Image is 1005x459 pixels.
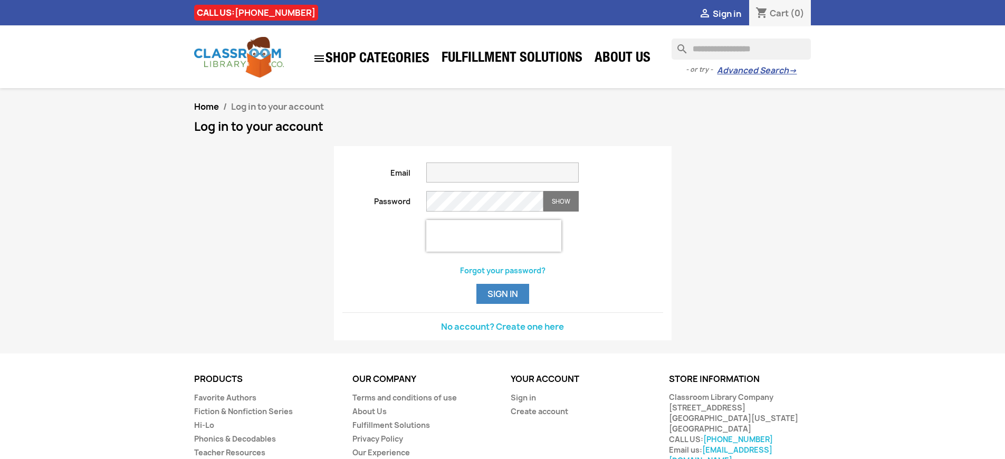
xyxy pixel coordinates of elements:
[426,220,561,252] iframe: reCAPTCHA
[352,375,495,384] p: Our company
[511,406,568,416] a: Create account
[686,64,717,75] span: - or try -
[194,434,276,444] a: Phonics & Decodables
[713,8,741,20] span: Sign in
[194,393,256,403] a: Favorite Authors
[436,49,588,70] a: Fulfillment Solutions
[308,47,435,70] a: SHOP CATEGORIES
[426,191,543,212] input: Password input
[717,65,797,76] a: Advanced Search→
[789,65,797,76] span: →
[790,7,805,19] span: (0)
[698,8,741,20] a:  Sign in
[352,447,410,457] a: Our Experience
[589,49,656,70] a: About Us
[511,373,579,385] a: Your account
[334,162,419,178] label: Email
[672,39,684,51] i: search
[543,191,579,212] button: Show
[194,447,265,457] a: Teacher Resources
[476,284,529,304] button: Sign in
[194,120,811,133] h1: Log in to your account
[703,434,773,444] a: [PHONE_NUMBER]
[460,265,545,275] a: Forgot your password?
[352,434,403,444] a: Privacy Policy
[770,7,789,19] span: Cart
[755,7,768,20] i: shopping_cart
[672,39,811,60] input: Search
[352,406,387,416] a: About Us
[194,375,337,384] p: Products
[194,420,214,430] a: Hi-Lo
[352,420,430,430] a: Fulfillment Solutions
[441,321,564,332] a: No account? Create one here
[698,8,711,21] i: 
[334,191,419,207] label: Password
[194,37,284,78] img: Classroom Library Company
[194,101,219,112] a: Home
[511,393,536,403] a: Sign in
[235,7,315,18] a: [PHONE_NUMBER]
[194,406,293,416] a: Fiction & Nonfiction Series
[669,375,811,384] p: Store information
[313,52,326,65] i: 
[194,5,318,21] div: CALL US:
[352,393,457,403] a: Terms and conditions of use
[231,101,324,112] span: Log in to your account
